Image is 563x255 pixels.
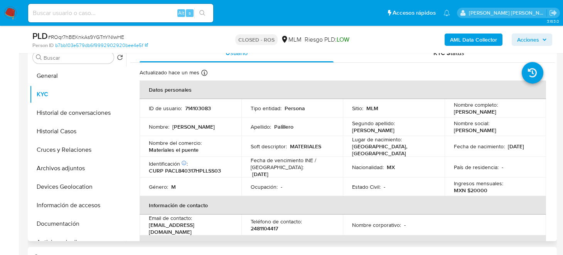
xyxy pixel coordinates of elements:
[305,35,349,44] span: Riesgo PLD:
[384,183,385,190] p: -
[140,69,199,76] p: Actualizado hace un mes
[30,67,126,85] button: General
[171,183,176,190] p: M
[28,8,213,18] input: Buscar usuario o caso...
[251,105,281,112] p: Tipo entidad :
[194,8,210,18] button: search-icon
[117,54,123,63] button: Volver al orden por defecto
[352,136,402,143] p: Lugar de nacimiento :
[508,143,524,150] p: [DATE]
[352,120,395,127] p: Segundo apellido :
[469,9,547,17] p: brenda.morenoreyes@mercadolibre.com.mx
[352,127,394,134] p: [PERSON_NAME]
[450,34,497,46] b: AML Data Collector
[352,143,432,157] p: [GEOGRAPHIC_DATA], [GEOGRAPHIC_DATA]
[454,187,487,194] p: MXN $20000
[352,221,401,228] p: Nombre corporativo :
[393,9,436,17] span: Accesos rápidos
[454,180,503,187] p: Ingresos mensuales :
[549,9,557,17] a: Salir
[352,105,363,112] p: Sitio :
[149,183,168,190] p: Género :
[281,183,282,190] p: -
[352,183,381,190] p: Estado Civil :
[235,34,278,45] p: CLOSED - ROS
[387,164,395,171] p: MX
[454,143,505,150] p: Fecha de nacimiento :
[149,123,169,130] p: Nombre :
[454,127,496,134] p: [PERSON_NAME]
[30,141,126,159] button: Cruces y Relaciones
[189,9,191,17] span: s
[281,35,302,44] div: MLM
[352,164,384,171] p: Nacionalidad :
[285,105,305,112] p: Persona
[251,218,302,225] p: Teléfono de contacto :
[30,122,126,141] button: Historial Casos
[30,196,126,215] button: Información de accesos
[454,101,498,108] p: Nombre completo :
[443,10,450,16] a: Notificaciones
[445,34,502,46] button: AML Data Collector
[337,35,349,44] span: LOW
[252,171,268,178] p: [DATE]
[251,225,278,232] p: 2481104417
[48,33,124,41] span: # ROqr7hBEKnkAs9YGTnYNIwHE
[512,34,552,46] button: Acciones
[404,221,406,228] p: -
[454,120,489,127] p: Nombre social :
[36,54,42,60] button: Buscar
[251,157,334,171] p: Fecha de vencimiento INE / [GEOGRAPHIC_DATA] :
[274,123,293,130] p: Palillero
[32,42,54,49] b: Person ID
[30,104,126,122] button: Historial de conversaciones
[140,235,546,254] th: Verificación y cumplimiento
[30,233,126,252] button: Anticipos de dinero
[149,139,202,146] p: Nombre del comercio :
[149,167,221,174] p: CURP PACL840317HPLLSS03
[30,85,126,104] button: KYC
[185,105,211,112] p: 714103083
[149,221,229,235] p: [EMAIL_ADDRESS][DOMAIN_NAME]
[172,123,215,130] p: [PERSON_NAME]
[366,105,378,112] p: MLM
[517,34,539,46] span: Acciones
[454,164,499,171] p: País de residencia :
[44,54,111,61] input: Buscar
[140,196,546,215] th: Información de contacto
[251,183,278,190] p: Ocupación :
[149,215,192,221] p: Email de contacto :
[30,215,126,233] button: Documentación
[30,178,126,196] button: Devices Geolocation
[149,146,199,153] p: Materiales el puente
[547,18,559,24] span: 3.163.0
[149,105,182,112] p: ID de usuario :
[251,143,287,150] p: Soft descriptor :
[30,159,126,178] button: Archivos adjuntos
[290,143,321,150] p: MATERIALES
[178,9,184,17] span: Alt
[251,123,271,130] p: Apellido :
[502,164,503,171] p: -
[140,81,546,99] th: Datos personales
[55,42,148,49] a: b7bb103e579db6f9992902920bee4e5f
[454,108,496,115] p: [PERSON_NAME]
[32,30,48,42] b: PLD
[149,160,188,167] p: Identificación :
